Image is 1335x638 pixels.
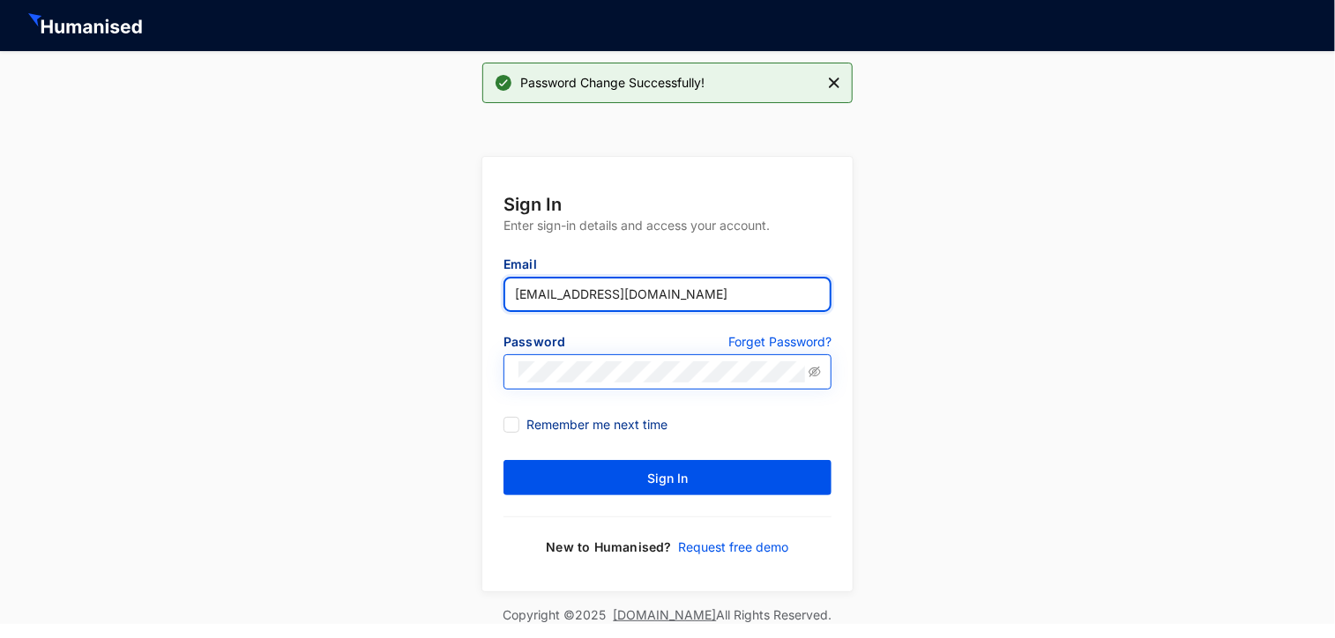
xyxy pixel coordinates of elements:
p: New to Humanised? [546,538,671,556]
button: Sign In [503,460,832,495]
a: Forget Password? [728,333,832,354]
p: Password Change Successfully! [514,72,705,93]
a: Request free demo [672,538,789,556]
img: alert-icon-success.755a801dcbde06256afb241ffe65d376.svg [493,72,514,93]
span: eye-invisible [809,366,821,378]
p: Copyright © 2025 All Rights Reserved. [503,606,832,624]
p: Password [503,333,667,354]
input: Enter your email [503,277,832,312]
p: Email [503,256,832,277]
span: Remember me next time [519,415,675,434]
span: Sign In [647,470,688,487]
p: Sign In [503,192,832,217]
img: HeaderHumanisedNameIcon.51e74e20af0cdc04d39a069d6394d6d9.svg [28,13,145,38]
a: [DOMAIN_NAME] [614,607,717,622]
p: Enter sign-in details and access your account. [503,217,832,256]
img: alert-close.705d39777261943dbfef1c6d96092794.svg [829,72,839,93]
